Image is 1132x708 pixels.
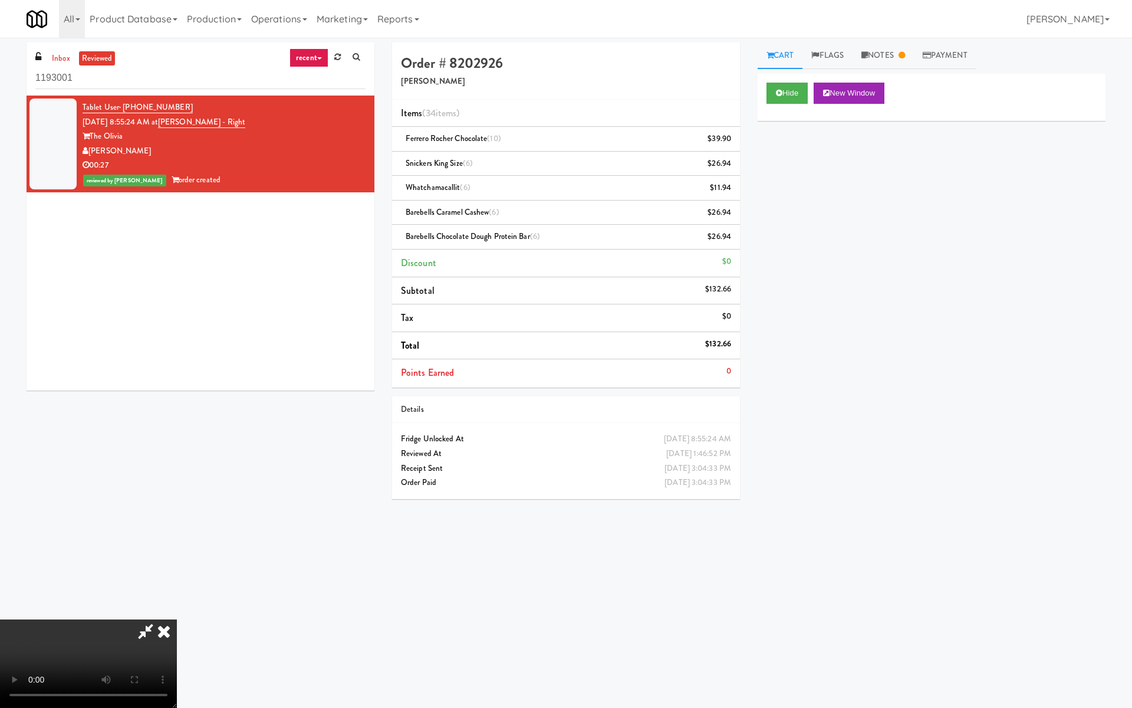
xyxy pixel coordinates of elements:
div: $0 [722,254,731,269]
div: 0 [726,364,731,379]
ng-pluralize: items [436,106,457,120]
div: The Olivia [83,129,366,144]
span: Whatchamacallit [406,182,470,193]
div: Receipt Sent [401,461,731,476]
a: recent [289,48,328,67]
div: $26.94 [707,156,731,171]
a: Flags [802,42,853,69]
span: reviewed by [PERSON_NAME] [83,175,166,186]
div: [DATE] 3:04:33 PM [664,461,731,476]
div: 00:27 [83,158,366,173]
a: [PERSON_NAME] - Right [158,116,245,128]
div: $39.90 [707,132,731,146]
img: Micromart [27,9,47,29]
span: Tax [401,311,413,324]
div: $26.94 [707,230,731,244]
span: Barebells Chocolate Dough Protein Bar [406,231,540,242]
a: reviewed [79,51,116,66]
span: Snickers King Size [406,158,473,169]
div: [DATE] 1:46:52 PM [666,447,731,461]
span: [DATE] 8:55:24 AM at [83,116,158,127]
div: Order Paid [401,476,731,490]
span: (10) [487,133,501,144]
div: [PERSON_NAME] [83,144,366,159]
span: · [PHONE_NUMBER] [119,101,193,113]
a: Tablet User· [PHONE_NUMBER] [83,101,193,113]
span: (34 ) [422,106,459,120]
div: $0 [722,309,731,324]
div: [DATE] 3:04:33 PM [664,476,731,490]
h5: [PERSON_NAME] [401,77,731,86]
a: Notes [853,42,914,69]
span: (6) [489,206,499,218]
span: (6) [530,231,540,242]
div: $132.66 [705,282,731,297]
span: (6) [463,158,473,169]
input: Search vision orders [35,67,366,89]
div: $26.94 [707,205,731,220]
span: Ferrero Rocher Chocolate [406,133,501,144]
span: (6) [460,182,470,193]
span: order created [172,174,221,185]
a: Cart [758,42,803,69]
div: $132.66 [705,337,731,352]
span: Subtotal [401,284,435,297]
a: Payment [914,42,976,69]
div: Details [401,402,731,417]
button: New Window [814,83,884,104]
li: Tablet User· [PHONE_NUMBER][DATE] 8:55:24 AM at[PERSON_NAME] - RightThe Olivia[PERSON_NAME]00:27r... [27,96,374,192]
h4: Order # 8202926 [401,55,731,71]
button: Hide [766,83,808,104]
span: Total [401,339,420,352]
div: $11.94 [710,181,731,195]
div: Reviewed At [401,447,731,461]
span: Items [401,106,459,120]
span: Barebells Caramel Cashew [406,206,499,218]
span: Points Earned [401,366,454,379]
div: [DATE] 8:55:24 AM [664,432,731,447]
span: Discount [401,256,436,270]
div: Fridge Unlocked At [401,432,731,447]
a: inbox [49,51,73,66]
